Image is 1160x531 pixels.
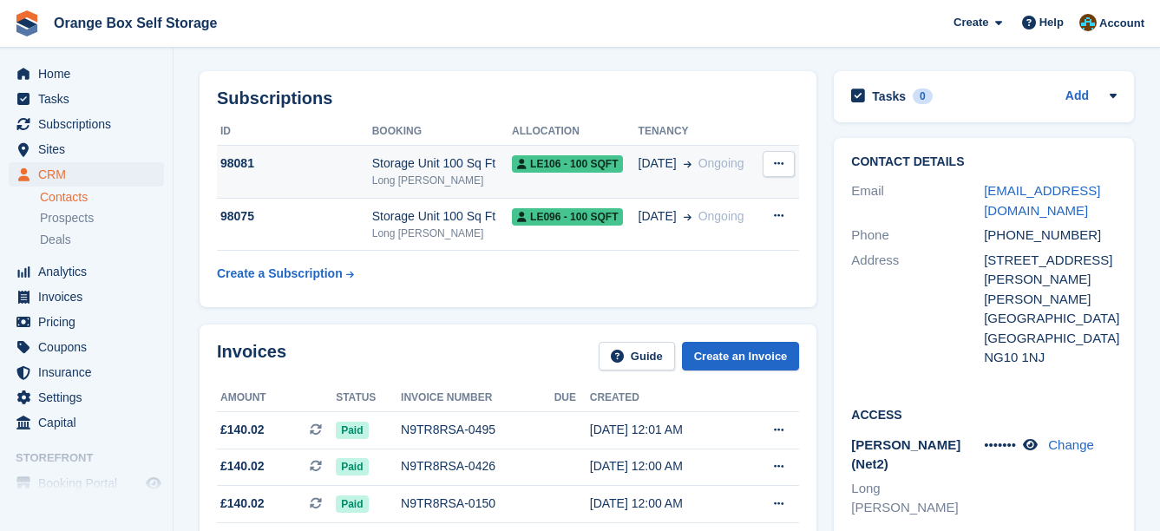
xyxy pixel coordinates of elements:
[372,226,512,241] div: Long [PERSON_NAME]
[9,62,164,86] a: menu
[512,208,623,226] span: LE096 - 100 SQFT
[372,154,512,173] div: Storage Unit 100 Sq Ft
[9,259,164,284] a: menu
[372,207,512,226] div: Storage Unit 100 Sq Ft
[590,495,741,513] div: [DATE] 12:00 AM
[9,410,164,435] a: menu
[38,360,142,384] span: Insurance
[512,118,638,146] th: Allocation
[38,112,142,136] span: Subscriptions
[851,479,984,518] li: Long [PERSON_NAME]
[984,348,1117,368] div: NG10 1NJ
[698,209,744,223] span: Ongoing
[9,385,164,410] a: menu
[217,154,372,173] div: 98081
[401,495,554,513] div: N9TR8RSA-0150
[639,207,677,226] span: [DATE]
[217,118,372,146] th: ID
[372,118,512,146] th: Booking
[9,87,164,111] a: menu
[9,285,164,309] a: menu
[590,421,741,439] div: [DATE] 12:01 AM
[954,14,988,31] span: Create
[682,342,800,370] a: Create an Invoice
[38,62,142,86] span: Home
[38,285,142,309] span: Invoices
[16,449,173,467] span: Storefront
[639,154,677,173] span: [DATE]
[38,335,142,359] span: Coupons
[40,231,164,249] a: Deals
[554,384,590,412] th: Due
[590,457,741,475] div: [DATE] 12:00 AM
[40,232,71,248] span: Deals
[217,265,343,283] div: Create a Subscription
[9,335,164,359] a: menu
[851,251,984,368] div: Address
[1039,14,1064,31] span: Help
[599,342,675,370] a: Guide
[1048,437,1094,452] a: Change
[984,226,1117,246] div: [PHONE_NUMBER]
[851,437,960,472] span: [PERSON_NAME] (Net2)
[698,156,744,170] span: Ongoing
[220,457,265,475] span: £140.02
[217,258,354,290] a: Create a Subscription
[872,88,906,104] h2: Tasks
[9,112,164,136] a: menu
[984,329,1117,349] div: [GEOGRAPHIC_DATA]
[38,137,142,161] span: Sites
[984,309,1117,329] div: [GEOGRAPHIC_DATA]
[38,162,142,187] span: CRM
[47,9,225,37] a: Orange Box Self Storage
[984,251,1117,310] div: [STREET_ADDRESS][PERSON_NAME][PERSON_NAME]
[38,310,142,334] span: Pricing
[38,471,142,495] span: Booking Portal
[401,421,554,439] div: N9TR8RSA-0495
[1099,15,1144,32] span: Account
[590,384,741,412] th: Created
[40,209,164,227] a: Prospects
[14,10,40,36] img: stora-icon-8386f47178a22dfd0bd8f6a31ec36ba5ce8667c1dd55bd0f319d3a0aa187defe.svg
[639,118,758,146] th: Tenancy
[1065,87,1089,107] a: Add
[851,155,1117,169] h2: Contact Details
[143,473,164,494] a: Preview store
[38,410,142,435] span: Capital
[851,405,1117,423] h2: Access
[1079,14,1097,31] img: Mike
[40,189,164,206] a: Contacts
[336,495,368,513] span: Paid
[913,88,933,104] div: 0
[220,421,265,439] span: £140.02
[220,495,265,513] span: £140.02
[401,384,554,412] th: Invoice number
[851,181,984,220] div: Email
[9,310,164,334] a: menu
[336,458,368,475] span: Paid
[336,384,401,412] th: Status
[217,384,336,412] th: Amount
[372,173,512,188] div: Long [PERSON_NAME]
[38,259,142,284] span: Analytics
[217,342,286,370] h2: Invoices
[217,88,799,108] h2: Subscriptions
[401,457,554,475] div: N9TR8RSA-0426
[984,437,1016,452] span: •••••••
[9,137,164,161] a: menu
[512,155,623,173] span: LE106 - 100 SQFT
[851,226,984,246] div: Phone
[38,87,142,111] span: Tasks
[9,162,164,187] a: menu
[217,207,372,226] div: 98075
[984,183,1100,218] a: [EMAIL_ADDRESS][DOMAIN_NAME]
[38,385,142,410] span: Settings
[9,360,164,384] a: menu
[40,210,94,226] span: Prospects
[336,422,368,439] span: Paid
[9,471,164,495] a: menu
